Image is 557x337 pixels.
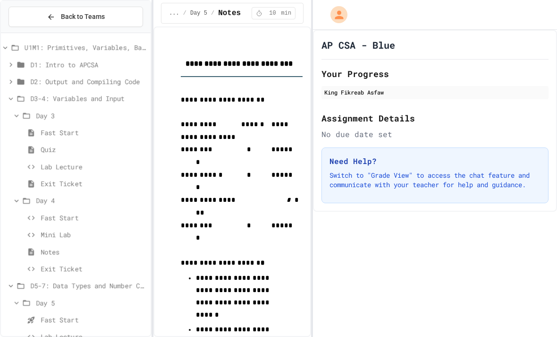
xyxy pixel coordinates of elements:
span: Back to Teams [61,12,105,22]
span: ... [169,9,179,17]
h3: Need Help? [329,156,540,167]
span: Day 3 [36,111,147,121]
span: D3-4: Variables and Input [30,94,147,104]
span: Mini Lab [41,230,147,240]
span: Exit Ticket [41,264,147,274]
span: / [183,9,186,17]
span: Notes [218,8,241,19]
span: Exit Ticket [41,179,147,189]
span: / [211,9,214,17]
h2: Your Progress [321,67,549,80]
div: No due date set [321,129,549,140]
span: D1: Intro to APCSA [30,60,147,69]
h2: Assignment Details [321,112,549,125]
span: min [281,9,292,17]
span: Lab Lecture [41,162,147,172]
span: Notes [41,247,147,257]
p: Switch to "Grade View" to access the chat feature and communicate with your teacher for help and ... [329,171,540,190]
div: King Fikreab Asfaw [324,88,546,96]
span: Day 5 [190,9,207,17]
span: Fast Start [41,128,147,138]
span: Fast Start [41,213,147,223]
span: Day 4 [36,196,147,206]
span: D5-7: Data Types and Number Calculations [30,281,147,291]
div: My Account [321,4,350,26]
span: U1M1: Primitives, Variables, Basic I/O [25,43,147,52]
span: D2: Output and Compiling Code [30,77,147,86]
iframe: chat widget [479,258,548,298]
span: 10 [265,9,280,17]
button: Back to Teams [8,7,143,27]
span: Fast Start [41,315,147,325]
span: Day 5 [36,298,147,308]
h1: AP CSA - Blue [321,38,395,52]
span: Quiz [41,145,147,155]
iframe: chat widget [517,299,548,328]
